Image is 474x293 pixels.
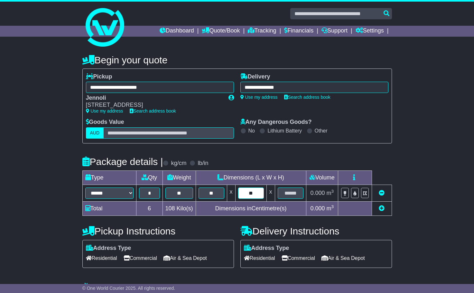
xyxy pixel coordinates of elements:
[202,26,240,37] a: Quote/Book
[196,170,306,185] td: Dimensions (L x W x H)
[82,170,136,185] td: Type
[321,253,365,263] span: Air & Sea Depot
[82,226,234,236] h4: Pickup Instructions
[327,190,334,196] span: m
[86,95,222,102] div: Jennoli
[240,119,312,126] label: Any Dangerous Goods?
[82,201,136,215] td: Total
[163,201,196,215] td: Kilo(s)
[82,282,392,293] h4: Warranty & Insurance
[82,156,163,167] h4: Package details |
[86,102,222,109] div: [STREET_ADDRESS]
[86,108,123,114] a: Use my address
[171,160,186,167] label: kg/cm
[379,205,385,212] a: Add new item
[248,26,276,37] a: Tracking
[248,128,255,134] label: No
[86,245,131,252] label: Address Type
[136,201,163,215] td: 6
[163,253,207,263] span: Air & Sea Depot
[379,190,385,196] a: Remove this item
[198,160,208,167] label: lb/in
[136,170,163,185] td: Qty
[163,170,196,185] td: Weight
[240,226,392,236] h4: Delivery Instructions
[240,73,270,80] label: Delivery
[227,185,235,201] td: x
[356,26,384,37] a: Settings
[165,205,175,212] span: 108
[244,245,289,252] label: Address Type
[315,128,328,134] label: Other
[331,189,334,194] sup: 3
[160,26,194,37] a: Dashboard
[124,253,157,263] span: Commercial
[321,26,348,37] a: Support
[240,95,278,100] a: Use my address
[86,127,104,139] label: AUD
[86,73,112,80] label: Pickup
[266,185,275,201] td: x
[130,108,176,114] a: Search address book
[267,128,302,134] label: Lithium Battery
[82,286,175,291] span: © One World Courier 2025. All rights reserved.
[310,190,325,196] span: 0.000
[82,55,392,65] h4: Begin your quote
[86,119,124,126] label: Goods Value
[331,204,334,209] sup: 3
[327,205,334,212] span: m
[284,26,313,37] a: Financials
[306,170,338,185] td: Volume
[196,201,306,215] td: Dimensions in Centimetre(s)
[282,253,315,263] span: Commercial
[284,95,330,100] a: Search address book
[244,253,275,263] span: Residential
[86,253,117,263] span: Residential
[310,205,325,212] span: 0.000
